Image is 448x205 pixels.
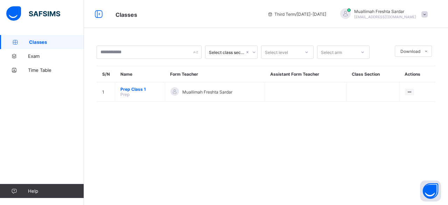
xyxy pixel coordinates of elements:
[399,66,435,82] th: Actions
[354,15,416,19] span: [EMAIL_ADDRESS][DOMAIN_NAME]
[115,66,165,82] th: Name
[209,50,245,55] div: Select class section
[420,180,441,201] button: Open asap
[6,6,60,21] img: safsims
[28,188,84,194] span: Help
[28,67,84,73] span: Time Table
[354,9,416,14] span: Muallimah Freshta Sardar
[265,46,288,59] div: Select level
[97,66,115,82] th: S/N
[265,66,346,82] th: Assistant Form Teacher
[29,39,84,45] span: Classes
[165,66,265,82] th: Form Teacher
[333,8,431,20] div: Muallimah FreshtaSardar
[267,12,326,17] span: session/term information
[182,89,232,95] span: Muallimah Freshta Sardar
[120,87,160,92] span: Prep Class 1
[400,49,420,54] span: Download
[115,11,137,18] span: Classes
[120,92,129,97] span: Prep
[28,53,84,59] span: Exam
[321,46,342,59] div: Select arm
[97,82,115,102] td: 1
[346,66,399,82] th: Class Section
